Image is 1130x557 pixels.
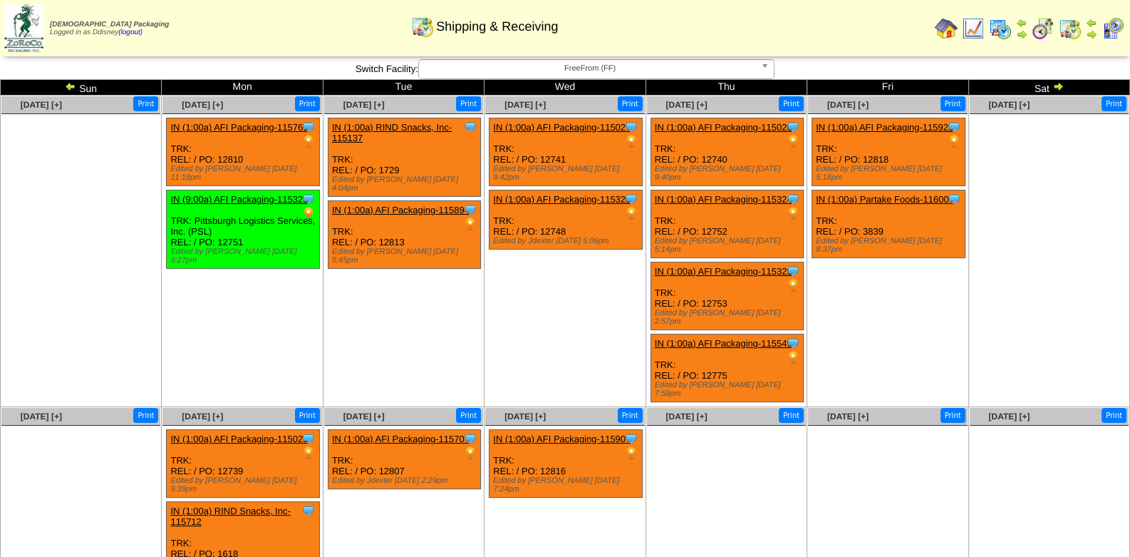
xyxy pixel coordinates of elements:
[988,100,1030,110] a: [DATE] [+]
[1016,17,1027,29] img: arrowleft.gif
[493,194,631,205] a: IN (1:00a) AFI Packaging-115320
[301,120,316,134] img: Tooltip
[947,192,961,206] img: Tooltip
[618,408,643,423] button: Print
[655,338,792,349] a: IN (1:00a) AFI Packaging-115549
[812,190,965,258] div: TRK: REL: / PO: 3839
[489,118,642,186] div: TRK: REL: / PO: 12741
[655,165,803,182] div: Edited by [PERSON_NAME] [DATE] 9:40pm
[989,17,1012,40] img: calendarprod.gif
[328,201,480,269] div: TRK: REL: / PO: 12813
[170,434,308,444] a: IN (1:00a) AFI Packaging-115025
[816,122,953,133] a: IN (1:00a) AFI Packaging-115923
[988,412,1030,421] span: [DATE] [+]
[4,4,43,52] img: zoroco-logo-small.webp
[1,80,162,96] td: Sun
[170,476,318,494] div: Edited by [PERSON_NAME] [DATE] 9:39pm
[170,194,308,205] a: IN (9:00a) AFI Packaging-115323
[968,80,1129,96] td: Sat
[650,118,803,186] div: TRK: REL: / PO: 12740
[786,206,800,220] img: PO
[624,192,638,206] img: Tooltip
[162,80,323,96] td: Mon
[665,412,707,421] a: [DATE] [+]
[665,100,707,110] a: [DATE] [+]
[21,412,62,421] span: [DATE] [+]
[935,17,958,40] img: home.gif
[1052,81,1064,92] img: arrowright.gif
[456,408,481,423] button: Print
[655,122,792,133] a: IN (1:00a) AFI Packaging-115026
[624,446,638,460] img: PO
[624,120,638,134] img: Tooltip
[133,96,158,111] button: Print
[463,217,477,231] img: PO
[167,118,319,186] div: TRK: REL: / PO: 12810
[1032,17,1054,40] img: calendarblend.gif
[170,122,308,133] a: IN (1:00a) AFI Packaging-115769
[655,266,792,277] a: IN (1:00a) AFI Packaging-115325
[118,29,142,36] a: (logout)
[489,430,642,498] div: TRK: REL: / PO: 12816
[463,431,477,446] img: Tooltip
[332,476,480,485] div: Edited by Jdexter [DATE] 2:29pm
[962,17,985,40] img: line_graph.gif
[301,446,316,460] img: PO
[786,134,800,148] img: PO
[786,336,800,350] img: Tooltip
[650,334,803,402] div: TRK: REL: / PO: 12775
[786,264,800,278] img: Tooltip
[618,96,643,111] button: Print
[1086,29,1097,40] img: arrowright.gif
[624,134,638,148] img: PO
[301,192,316,206] img: Tooltip
[827,412,869,421] span: [DATE] [+]
[489,190,642,250] div: TRK: REL: / PO: 12748
[655,309,803,326] div: Edited by [PERSON_NAME] [DATE] 2:57pm
[646,80,807,96] td: Thu
[411,15,434,38] img: calendarinout.gif
[786,350,800,364] img: PO
[167,430,319,498] div: TRK: REL: / PO: 12739
[50,21,169,29] span: [DEMOGRAPHIC_DATA] Packaging
[786,192,800,206] img: Tooltip
[504,412,546,421] a: [DATE] [+]
[1059,17,1082,40] img: calendarinout.gif
[624,206,638,220] img: PO
[295,408,320,423] button: Print
[1086,17,1097,29] img: arrowleft.gif
[436,19,558,34] span: Shipping & Receiving
[947,120,961,134] img: Tooltip
[332,205,470,215] a: IN (1:00a) AFI Packaging-115894
[328,430,480,489] div: TRK: REL: / PO: 12807
[328,118,480,197] div: TRK: REL: / PO: 1729
[827,100,869,110] a: [DATE] [+]
[779,408,804,423] button: Print
[182,100,223,110] span: [DATE] [+]
[343,412,385,421] a: [DATE] [+]
[182,412,223,421] a: [DATE] [+]
[504,100,546,110] a: [DATE] [+]
[650,190,803,258] div: TRK: REL: / PO: 12752
[493,237,641,245] div: Edited by Jdexter [DATE] 5:06pm
[170,506,290,527] a: IN (1:00a) RIND Snacks, Inc-115712
[624,431,638,446] img: Tooltip
[295,96,320,111] button: Print
[65,81,76,92] img: arrowleft.gif
[493,122,631,133] a: IN (1:00a) AFI Packaging-115027
[456,96,481,111] button: Print
[332,175,480,193] div: Edited by [PERSON_NAME] [DATE] 4:04pm
[493,476,641,494] div: Edited by [PERSON_NAME] [DATE] 7:24pm
[133,408,158,423] button: Print
[343,100,385,110] a: [DATE] [+]
[170,165,318,182] div: Edited by [PERSON_NAME] [DATE] 11:18pm
[21,100,62,110] span: [DATE] [+]
[332,122,452,143] a: IN (1:00a) RIND Snacks, Inc-115137
[463,203,477,217] img: Tooltip
[493,434,631,444] a: IN (1:00a) AFI Packaging-115907
[332,247,480,265] div: Edited by [PERSON_NAME] [DATE] 5:45pm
